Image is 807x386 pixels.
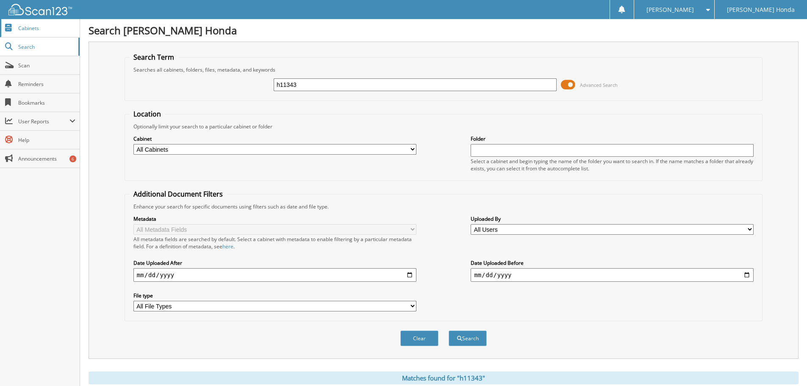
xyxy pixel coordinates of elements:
[133,236,416,250] div: All metadata fields are searched by default. Select a cabinet with metadata to enable filtering b...
[471,135,754,142] label: Folder
[89,372,799,384] div: Matches found for "h11343"
[133,135,416,142] label: Cabinet
[471,215,754,222] label: Uploaded By
[471,268,754,282] input: end
[765,345,807,386] iframe: Chat Widget
[133,292,416,299] label: File type
[18,155,75,162] span: Announcements
[8,4,72,15] img: scan123-logo-white.svg
[129,123,758,130] div: Optionally limit your search to a particular cabinet or folder
[133,215,416,222] label: Metadata
[18,118,69,125] span: User Reports
[400,330,438,346] button: Clear
[471,259,754,267] label: Date Uploaded Before
[580,82,618,88] span: Advanced Search
[129,189,227,199] legend: Additional Document Filters
[222,243,233,250] a: here
[129,66,758,73] div: Searches all cabinets, folders, files, metadata, and keywords
[18,81,75,88] span: Reminders
[133,268,416,282] input: start
[727,7,795,12] span: [PERSON_NAME] Honda
[18,62,75,69] span: Scan
[18,43,74,50] span: Search
[129,203,758,210] div: Enhance your search for specific documents using filters such as date and file type.
[18,25,75,32] span: Cabinets
[18,136,75,144] span: Help
[129,109,165,119] legend: Location
[89,23,799,37] h1: Search [PERSON_NAME] Honda
[133,259,416,267] label: Date Uploaded After
[129,53,178,62] legend: Search Term
[646,7,694,12] span: [PERSON_NAME]
[471,158,754,172] div: Select a cabinet and begin typing the name of the folder you want to search in. If the name match...
[18,99,75,106] span: Bookmarks
[449,330,487,346] button: Search
[69,156,76,162] div: 6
